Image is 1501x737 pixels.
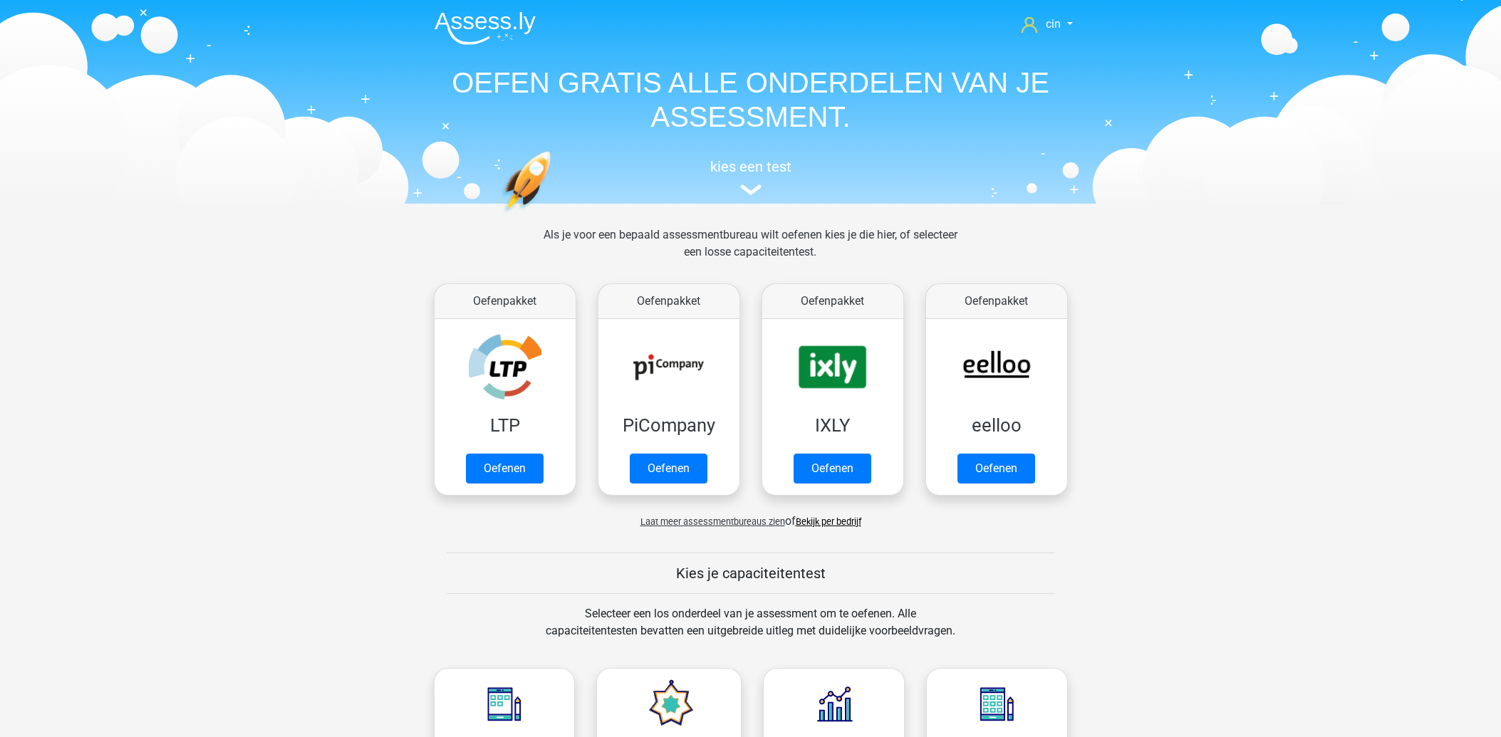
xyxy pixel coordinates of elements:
[1016,16,1078,33] a: cin
[423,501,1079,530] div: of
[423,66,1079,134] h1: OEFEN GRATIS ALLE ONDERDELEN VAN JE ASSESSMENT.
[957,454,1035,484] a: Oefenen
[630,454,707,484] a: Oefenen
[796,516,861,527] a: Bekijk per bedrijf
[435,11,536,45] img: Assessly
[1046,17,1061,31] span: cin
[423,158,1079,175] h5: kies een test
[794,454,871,484] a: Oefenen
[532,605,969,657] div: Selecteer een los onderdeel van je assessment om te oefenen. Alle capaciteitentesten bevatten een...
[640,516,785,527] span: Laat meer assessmentbureaus zien
[466,454,544,484] a: Oefenen
[740,184,762,195] img: assessment
[502,151,606,280] img: oefenen
[447,565,1055,582] h5: Kies je capaciteitentest
[423,158,1079,196] a: kies een test
[532,226,969,278] div: Als je voor een bepaald assessmentbureau wilt oefenen kies je die hier, of selecteer een losse ca...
